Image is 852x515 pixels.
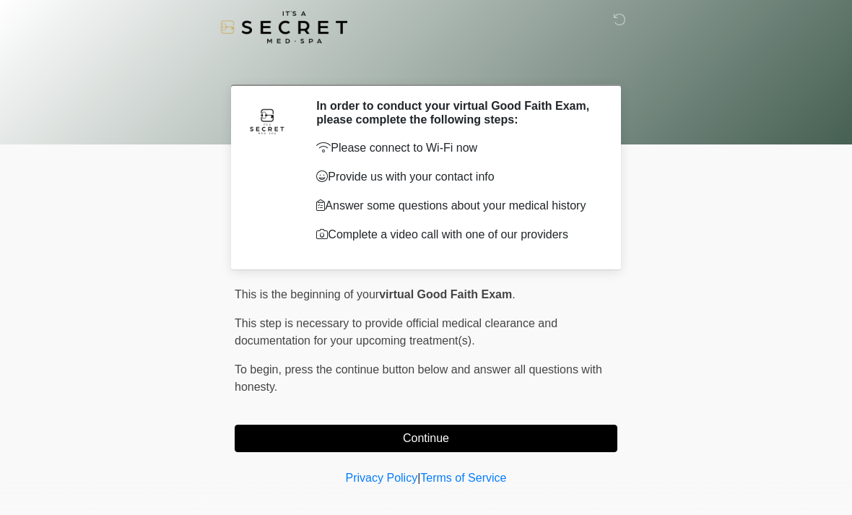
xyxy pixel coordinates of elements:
span: To begin, [235,363,284,376]
a: Terms of Service [420,472,506,484]
span: . [512,288,515,300]
p: Please connect to Wi-Fi now [316,139,596,157]
p: Provide us with your contact info [316,168,596,186]
button: Continue [235,425,617,452]
p: Complete a video call with one of our providers [316,226,596,243]
span: This is the beginning of your [235,288,379,300]
img: It's A Secret Med Spa Logo [220,11,347,43]
a: | [417,472,420,484]
p: Answer some questions about your medical history [316,197,596,215]
span: This step is necessary to provide official medical clearance and documentation for your upcoming ... [235,317,557,347]
span: press the continue button below and answer all questions with honesty. [235,363,602,393]
a: Privacy Policy [346,472,418,484]
strong: virtual Good Faith Exam [379,288,512,300]
h1: ‎ ‎ [224,52,628,79]
img: Agent Avatar [245,99,289,142]
h2: In order to conduct your virtual Good Faith Exam, please complete the following steps: [316,99,596,126]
